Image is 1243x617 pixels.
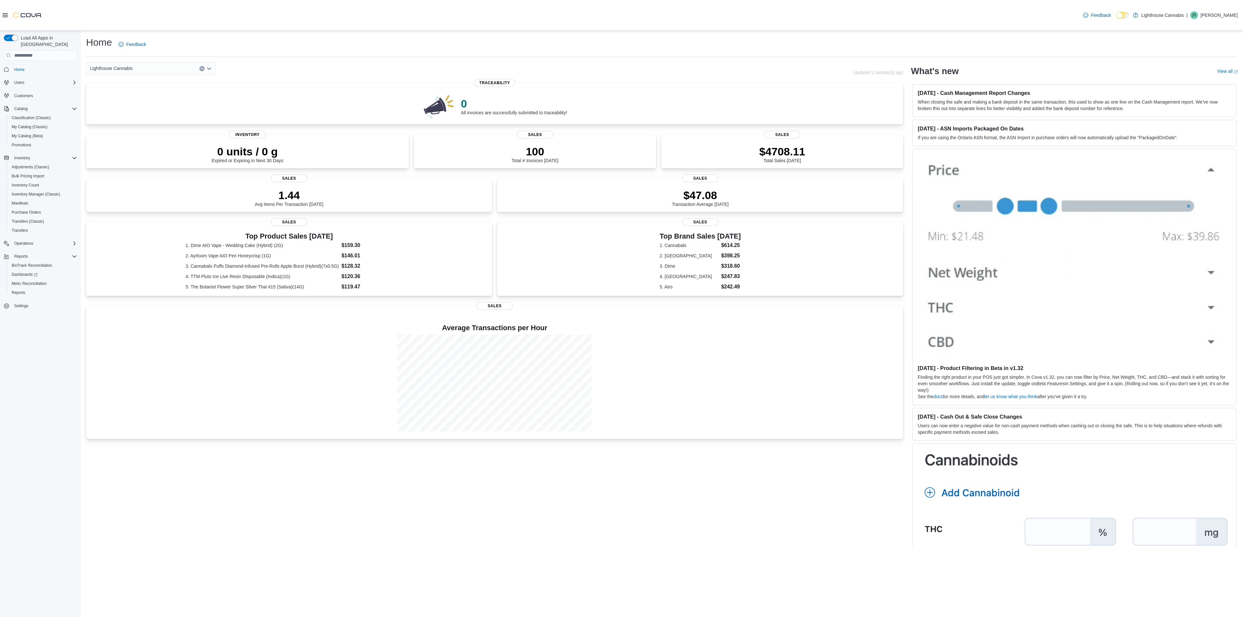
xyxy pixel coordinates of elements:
button: Settings [1,301,80,310]
span: Inventory Manager (Classic) [9,190,77,198]
dd: $318.60 [721,262,741,270]
span: Home [12,65,77,73]
span: My Catalog (Classic) [9,123,77,131]
span: My Catalog (Beta) [12,133,43,139]
a: Promotions [9,141,34,149]
span: Transfers (Classic) [12,219,44,224]
span: Adjustments (Classic) [9,163,77,171]
span: Dashboards [9,271,77,278]
p: $47.08 [672,189,729,202]
span: Settings [12,302,77,310]
button: Operations [12,240,36,247]
button: Classification (Classic) [6,113,80,122]
div: Total # Invoices [DATE] [512,145,558,163]
span: Users [12,79,77,86]
button: Operations [1,239,80,248]
a: My Catalog (Beta) [9,132,46,140]
a: Home [12,66,27,73]
span: Transfers [12,228,28,233]
dt: 1. Dime AIO Vape - Wedding Cake (Hybrid) (2G) [185,242,339,249]
span: My Catalog (Beta) [9,132,77,140]
span: Reports [12,252,77,260]
span: Metrc Reconciliation [12,281,47,286]
span: Inventory [12,154,77,162]
span: Inventory [229,131,265,139]
button: Users [12,79,27,86]
input: Dark Mode [1116,12,1130,19]
dt: 3. Dime [660,263,719,269]
h2: What's new [911,66,958,76]
a: BioTrack Reconciliation [9,262,55,269]
dt: 4. [GEOGRAPHIC_DATA] [660,273,719,280]
span: BioTrack Reconciliation [9,262,77,269]
span: Promotions [9,141,77,149]
a: Adjustments (Classic) [9,163,52,171]
span: Customers [12,92,77,100]
a: Transfers (Classic) [9,218,47,225]
span: Sales [682,218,718,226]
p: $4708.11 [759,145,805,158]
button: Catalog [1,104,80,113]
button: BioTrack Reconciliation [6,261,80,270]
p: 0 units / 0 g [212,145,283,158]
button: Reports [12,252,30,260]
span: Operations [12,240,77,247]
dd: $242.49 [721,283,741,291]
dd: $146.01 [342,252,393,260]
a: Feedback [116,38,149,51]
h3: [DATE] - Cash Out & Safe Close Changes [918,413,1231,420]
button: Customers [1,91,80,100]
span: Transfers (Classic) [9,218,77,225]
dd: $159.30 [342,241,393,249]
p: If you are using the Ontario ASN format, the ASN Import in purchase orders will now automatically... [918,134,1231,141]
div: Transaction Average [DATE] [672,189,729,207]
a: Settings [12,302,31,310]
svg: External link [1234,70,1238,74]
dt: 2. [GEOGRAPHIC_DATA] [660,252,719,259]
button: Inventory Manager (Classic) [6,190,80,199]
img: 0 [422,93,456,119]
span: Load All Apps in [GEOGRAPHIC_DATA] [18,35,77,48]
span: Catalog [12,105,77,113]
span: Sales [271,218,307,226]
button: Adjustments (Classic) [6,163,80,172]
a: Metrc Reconciliation [9,280,49,287]
span: Reports [14,254,28,259]
a: Customers [12,92,36,100]
a: Manifests [9,199,31,207]
span: Sales [271,174,307,182]
button: Users [1,78,80,87]
button: Promotions [6,140,80,150]
dt: 1. Cannabals [660,242,719,249]
span: Inventory Count [12,183,39,188]
a: docs [934,394,943,399]
h1: Home [86,36,112,49]
button: My Catalog (Classic) [6,122,80,131]
span: Purchase Orders [12,210,41,215]
span: Sales [682,174,718,182]
dt: 5. The Botanist Flower Super Silver Thai #15 (Sativa)(14G) [185,284,339,290]
span: Bulk Pricing Import [12,174,44,179]
a: View allExternal link [1217,69,1238,74]
button: Metrc Reconciliation [6,279,80,288]
span: Reports [12,290,25,295]
button: Clear input [199,66,205,71]
button: Transfers (Classic) [6,217,80,226]
a: Classification (Classic) [9,114,53,122]
span: Inventory Count [9,181,77,189]
h3: [DATE] - ASN Imports Packaged On Dates [918,125,1231,132]
p: Finding the right product in your POS just got simpler. In Cova v1.32, you can now filter by Pric... [918,374,1231,393]
a: Inventory Count [9,181,42,189]
span: Purchase Orders [9,208,77,216]
span: BioTrack Reconciliation [12,263,52,268]
button: Manifests [6,199,80,208]
span: Promotions [12,142,31,148]
h3: [DATE] - Cash Management Report Changes [918,90,1231,96]
span: Adjustments (Classic) [12,164,49,170]
span: Classification (Classic) [9,114,77,122]
span: Settings [14,303,28,308]
p: [PERSON_NAME] [1201,11,1238,19]
a: let us know what you think [984,394,1037,399]
dt: 2. Ayrloom Vape AIO Pen Honeycrisp (1G) [185,252,339,259]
